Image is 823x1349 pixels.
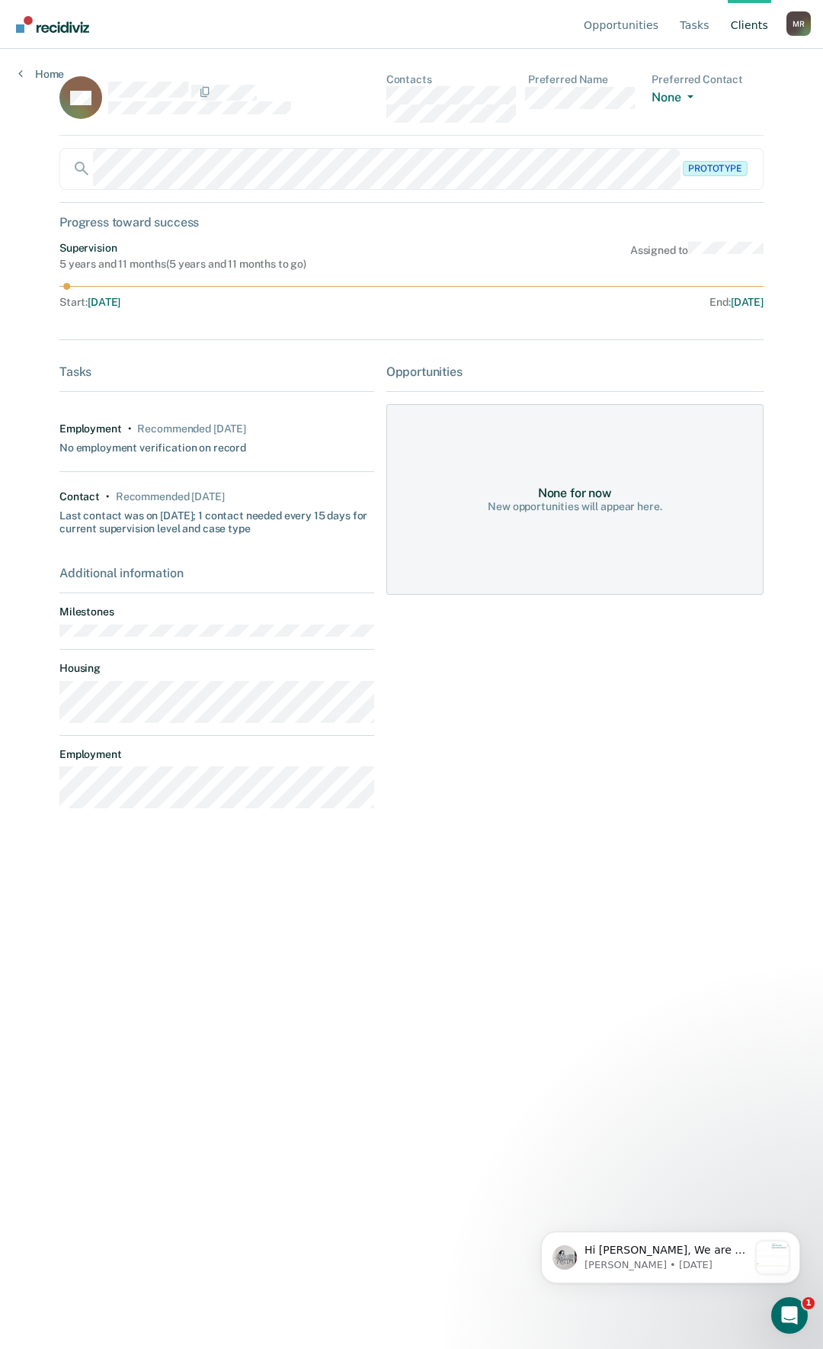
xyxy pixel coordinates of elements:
[538,486,612,500] div: None for now
[66,57,231,71] p: Message from Kim, sent 2w ago
[59,296,412,309] div: Start :
[386,365,764,379] div: Opportunities
[731,296,764,308] span: [DATE]
[59,490,100,503] div: Contact
[59,503,374,535] div: Last contact was on [DATE]; 1 contact needed every 15 days for current supervision level and case...
[518,1201,823,1308] iframe: Intercom notifications message
[59,215,764,230] div: Progress toward success
[59,566,374,580] div: Additional information
[106,490,110,503] div: •
[88,296,120,308] span: [DATE]
[59,748,374,761] dt: Employment
[386,73,516,86] dt: Contacts
[128,422,132,435] div: •
[528,73,640,86] dt: Preferred Name
[786,11,811,36] div: M R
[66,43,231,434] span: Hi [PERSON_NAME], We are so excited to announce a brand new feature: AI case note search! 📣 Findi...
[59,435,246,454] div: No employment verification on record
[786,11,811,36] button: Profile dropdown button
[652,90,699,108] button: None
[802,1297,815,1309] span: 1
[771,1297,808,1334] iframe: Intercom live chat
[59,258,306,271] div: 5 years and 11 months ( 5 years and 11 months to go )
[488,500,661,513] div: New opportunities will appear here.
[137,422,245,435] div: Recommended in 7 days
[59,422,122,435] div: Employment
[418,296,764,309] div: End :
[630,242,764,271] div: Assigned to
[16,16,89,33] img: Recidiviz
[59,242,306,255] div: Supervision
[59,365,374,379] div: Tasks
[18,67,64,81] a: Home
[116,490,224,503] div: Recommended in 8 days
[652,73,764,86] dt: Preferred Contact
[59,605,374,618] dt: Milestones
[59,662,374,675] dt: Housing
